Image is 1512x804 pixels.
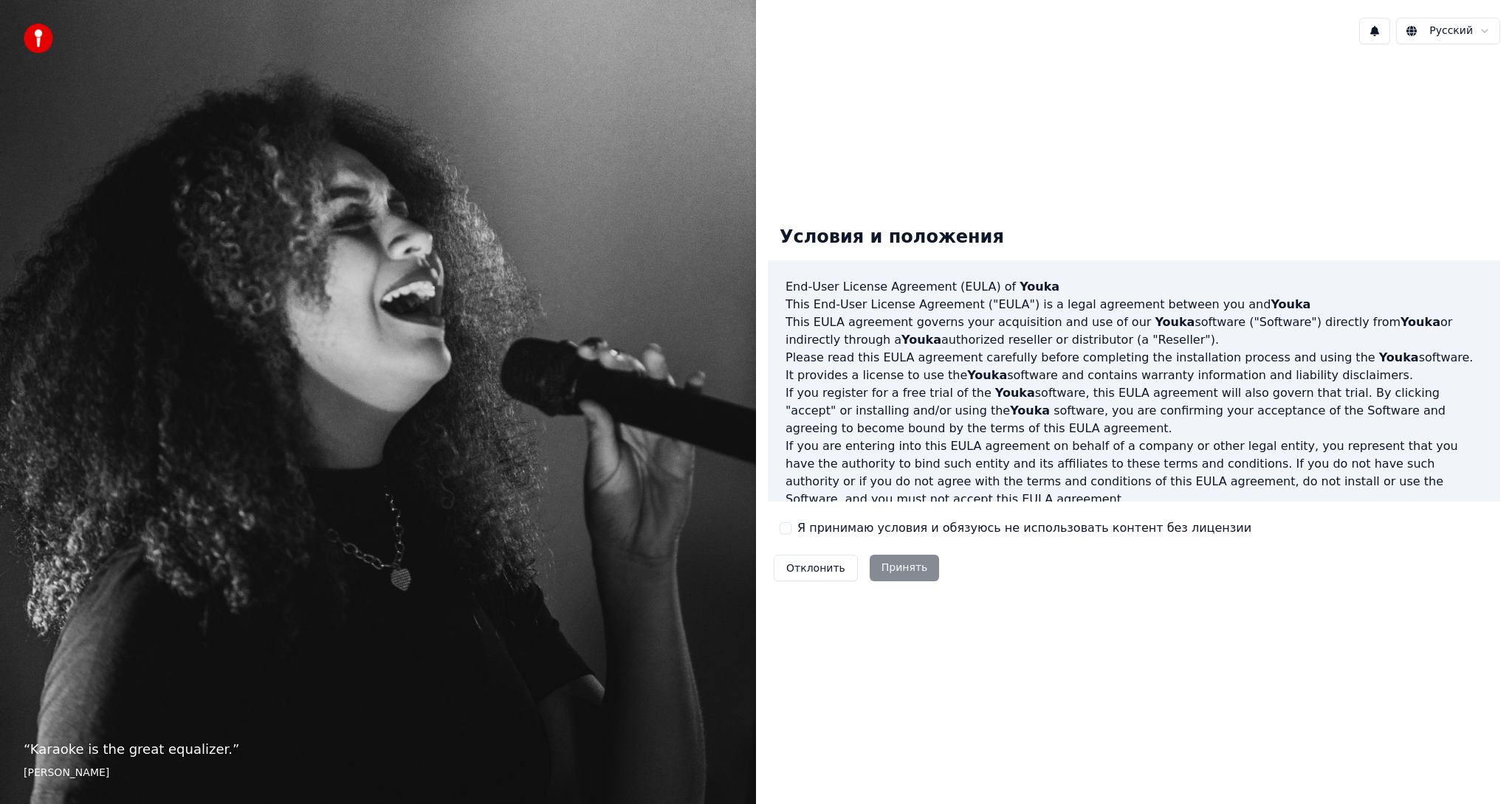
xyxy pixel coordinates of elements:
span: Youka [901,333,941,347]
p: This EULA agreement governs your acquisition and use of our software ("Software") directly from o... [786,313,1482,349]
span: Youka [967,368,1007,382]
button: Отклонить [774,555,858,581]
span: Youka [1010,403,1050,417]
span: Youka [1379,350,1419,364]
p: Please read this EULA agreement carefully before completing the installation process and using th... [786,349,1482,384]
span: Youka [995,386,1035,400]
label: Я принимаю условия и обязуюсь не использовать контент без лицензии [797,519,1251,537]
img: youka [24,24,53,53]
p: If you are entering into this EULA agreement on behalf of a company or other legal entity, you re... [786,437,1482,508]
p: This End-User License Agreement ("EULA") is a legal agreement between you and [786,296,1482,313]
div: Условия и положения [768,214,1016,261]
h3: End-User License Agreement (EULA) of [786,278,1482,296]
span: Youka [1401,315,1440,329]
p: If you register for a free trial of the software, this EULA agreement will also govern that trial... [786,384,1482,437]
footer: [PERSON_NAME] [24,766,732,780]
span: Youka [1271,297,1310,311]
span: Youka [1155,315,1195,329]
span: Youka [1020,280,1059,294]
p: “ Karaoke is the great equalizer. ” [24,739,732,760]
